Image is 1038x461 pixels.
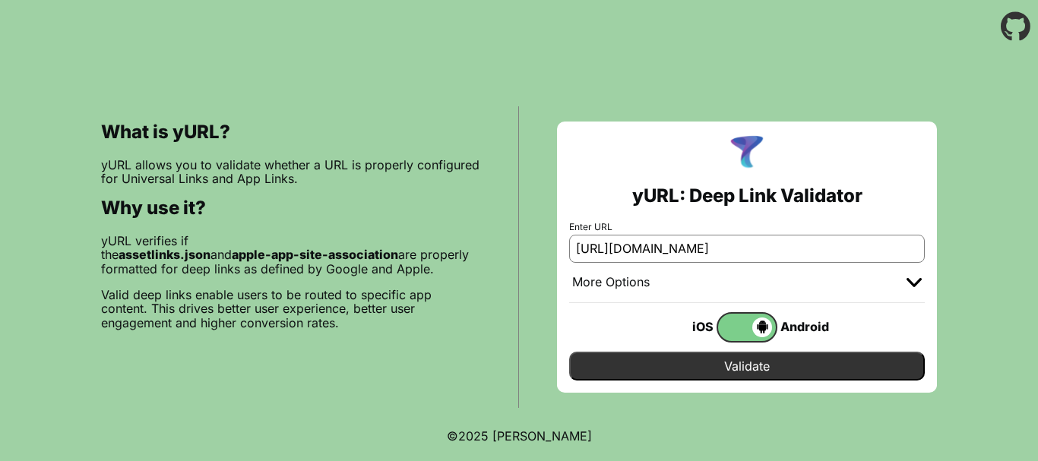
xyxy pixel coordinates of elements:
[492,428,592,444] a: Michael Ibragimchayev's Personal Site
[101,288,480,330] p: Valid deep links enable users to be routed to specific app content. This drives better user exper...
[101,234,480,276] p: yURL verifies if the and are properly formatted for deep links as defined by Google and Apple.
[569,235,925,262] input: e.g. https://app.chayev.com/xyx
[656,317,717,336] div: iOS
[569,352,925,380] input: Validate
[232,247,398,262] b: apple-app-site-association
[447,411,592,461] footer: ©
[907,278,922,287] img: chevron
[777,317,838,336] div: Android
[101,158,480,186] p: yURL allows you to validate whether a URL is properly configured for Universal Links and App Links.
[727,134,767,173] img: yURL Logo
[572,275,650,290] div: More Options
[119,247,210,262] b: assetlinks.json
[101,197,480,219] h2: Why use it?
[569,222,925,232] label: Enter URL
[101,122,480,143] h2: What is yURL?
[632,185,862,207] h2: yURL: Deep Link Validator
[458,428,489,444] span: 2025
